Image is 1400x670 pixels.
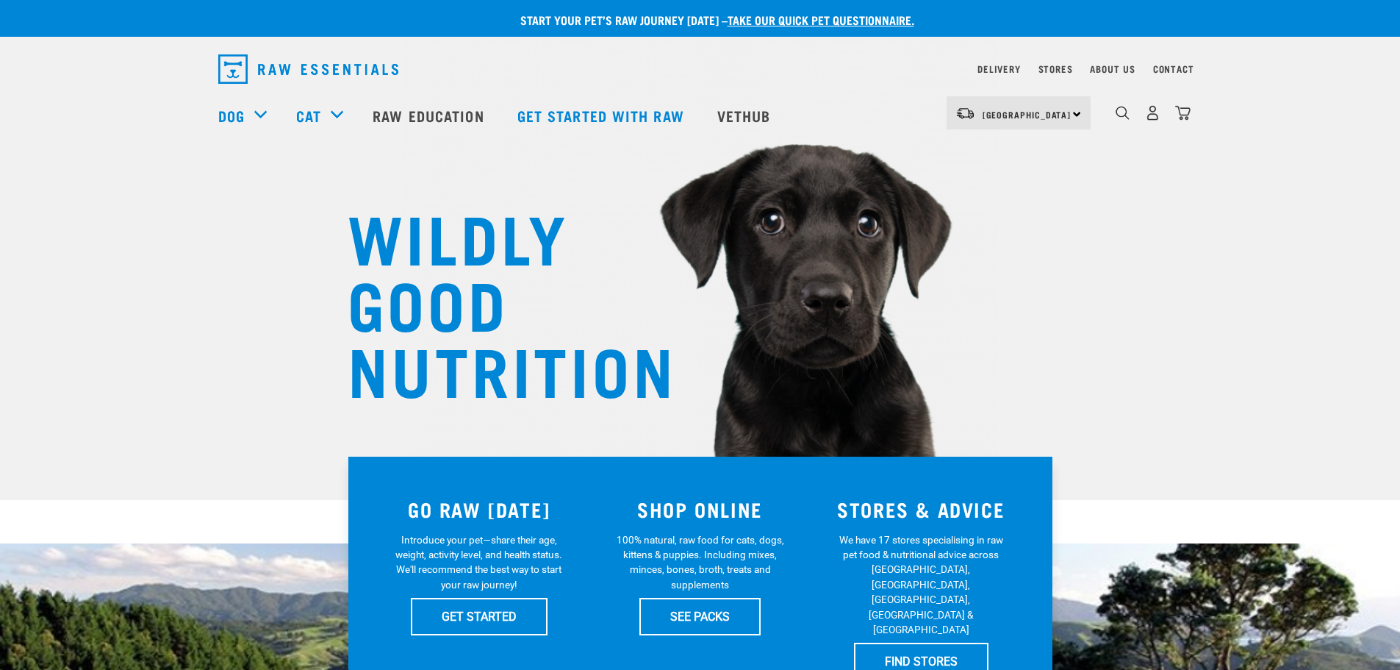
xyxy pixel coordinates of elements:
[1116,106,1130,120] img: home-icon-1@2x.png
[1175,105,1191,121] img: home-icon@2x.png
[378,498,581,521] h3: GO RAW [DATE]
[598,498,802,521] h3: SHOP ONLINE
[614,532,786,593] p: 100% natural, raw food for cats, dogs, kittens & puppies. Including mixes, minces, bones, broth, ...
[503,86,703,145] a: Get started with Raw
[955,107,975,120] img: van-moving.png
[1090,66,1135,71] a: About Us
[358,86,502,145] a: Raw Education
[218,104,245,126] a: Dog
[1038,66,1073,71] a: Stores
[983,112,1071,117] span: [GEOGRAPHIC_DATA]
[835,532,1008,638] p: We have 17 stores specialising in raw pet food & nutritional advice across [GEOGRAPHIC_DATA], [GE...
[207,49,1194,90] nav: dropdown navigation
[218,54,398,84] img: Raw Essentials Logo
[703,86,789,145] a: Vethub
[977,66,1020,71] a: Delivery
[348,202,642,401] h1: WILDLY GOOD NUTRITION
[819,498,1023,521] h3: STORES & ADVICE
[728,16,914,23] a: take our quick pet questionnaire.
[1145,105,1160,121] img: user.png
[1153,66,1194,71] a: Contact
[411,598,548,635] a: GET STARTED
[639,598,761,635] a: SEE PACKS
[392,532,565,593] p: Introduce your pet—share their age, weight, activity level, and health status. We'll recommend th...
[296,104,321,126] a: Cat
